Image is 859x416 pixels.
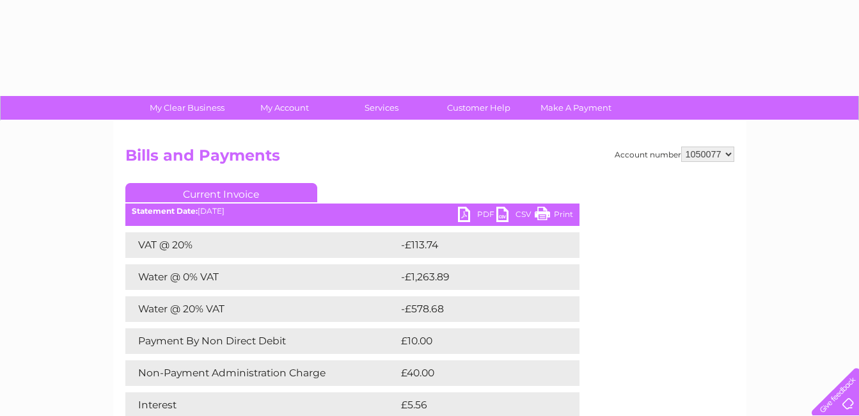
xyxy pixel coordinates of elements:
a: My Account [232,96,337,120]
a: CSV [496,207,535,225]
td: -£578.68 [398,296,558,322]
td: Water @ 0% VAT [125,264,398,290]
td: £10.00 [398,328,553,354]
h2: Bills and Payments [125,147,734,171]
a: Print [535,207,573,225]
a: My Clear Business [134,96,240,120]
a: Current Invoice [125,183,317,202]
td: Water @ 20% VAT [125,296,398,322]
td: Payment By Non Direct Debit [125,328,398,354]
a: Services [329,96,434,120]
div: [DATE] [125,207,579,216]
a: Customer Help [426,96,532,120]
td: £40.00 [398,360,555,386]
td: Non-Payment Administration Charge [125,360,398,386]
b: Statement Date: [132,206,198,216]
td: -£113.74 [398,232,556,258]
td: VAT @ 20% [125,232,398,258]
div: Account number [615,147,734,162]
td: -£1,263.89 [398,264,560,290]
a: Make A Payment [523,96,629,120]
a: PDF [458,207,496,225]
